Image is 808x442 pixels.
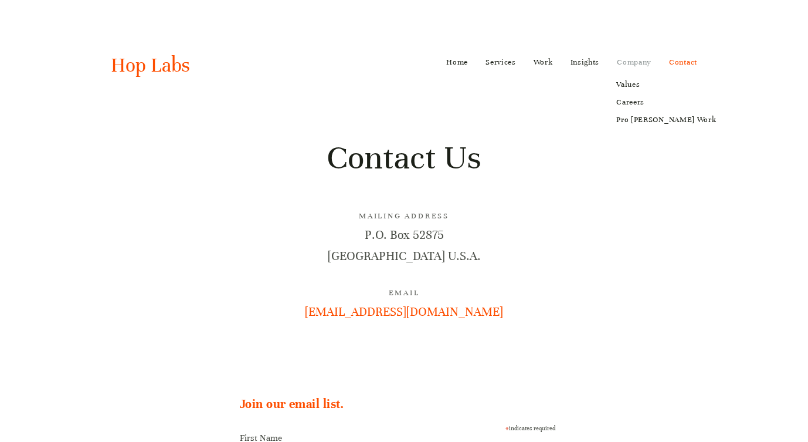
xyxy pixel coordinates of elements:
[608,76,724,93] a: Values
[608,111,724,129] a: Pro [PERSON_NAME] Work
[486,53,516,72] a: Services
[111,210,697,222] h3: Mailing Address
[240,421,555,433] div: indicates required
[534,53,553,72] a: Work
[446,53,468,72] a: Home
[111,53,190,77] a: Hop Labs
[608,93,724,111] a: Careers
[617,53,651,72] a: Company
[669,53,697,72] a: Contact
[240,396,568,413] h2: Join our email list.
[111,137,697,179] h1: Contact Us
[571,53,600,72] a: Insights
[111,287,697,299] h3: Email
[305,305,503,319] a: [EMAIL_ADDRESS][DOMAIN_NAME]
[111,225,697,266] p: P.O. Box 52875 [GEOGRAPHIC_DATA] U.S.A.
